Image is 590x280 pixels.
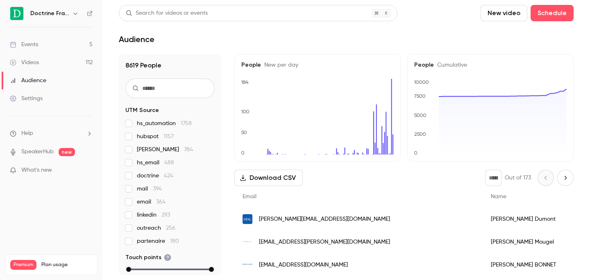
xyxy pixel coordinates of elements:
[241,109,250,114] text: 100
[125,253,171,262] span: Touch points
[137,146,193,154] span: [PERSON_NAME]
[505,174,531,182] p: Out of 173
[434,62,467,68] span: Cumulative
[137,224,175,232] span: outreach
[414,79,429,85] text: 10000
[126,267,131,272] div: min
[261,62,298,68] span: New per day
[243,214,252,224] img: ddg.fr
[243,194,256,199] span: Email
[137,185,162,193] span: mail
[414,131,426,137] text: 2500
[153,186,162,192] span: 394
[241,130,247,135] text: 50
[21,129,33,138] span: Help
[137,159,174,167] span: hs_email
[137,211,170,219] span: linkedin
[10,260,36,270] span: Premium
[163,134,174,139] span: 1157
[125,60,215,70] h1: 8619 People
[209,267,214,272] div: max
[125,106,159,114] span: UTM Source
[10,76,46,85] div: Audience
[243,237,252,247] img: de-pardieu.com
[234,170,303,186] button: Download CSV
[30,9,69,18] h6: Doctrine France
[491,194,506,199] span: Name
[241,61,394,69] h5: People
[414,61,567,69] h5: People
[241,79,249,85] text: 184
[21,166,52,175] span: What's new
[137,237,179,245] span: partenaire
[21,148,54,156] a: SpeakerHub
[181,121,192,126] span: 1758
[137,172,173,180] span: doctrine
[243,260,252,270] img: dexium.fr
[259,261,348,269] span: [EMAIL_ADDRESS][DOMAIN_NAME]
[170,238,179,244] span: 180
[137,198,166,206] span: email
[59,148,75,156] span: new
[414,150,418,156] text: 0
[10,58,39,67] div: Videos
[164,160,174,166] span: 488
[137,119,192,128] span: hs_automation
[10,94,43,103] div: Settings
[126,9,208,18] div: Search for videos or events
[137,132,174,141] span: hubspot
[164,173,173,179] span: 424
[531,5,574,21] button: Schedule
[83,167,93,174] iframe: Noticeable Trigger
[10,129,93,138] li: help-dropdown-opener
[184,147,193,152] span: 784
[557,170,574,186] button: Next page
[241,150,245,156] text: 0
[119,34,154,44] h1: Audience
[414,93,426,99] text: 7500
[161,212,170,218] span: 293
[481,5,527,21] button: New video
[414,112,427,118] text: 5000
[10,40,38,49] div: Events
[166,225,175,231] span: 256
[41,262,92,268] span: Plan usage
[259,215,390,224] span: [PERSON_NAME][EMAIL_ADDRESS][DOMAIN_NAME]
[259,238,390,246] span: [EMAIL_ADDRESS][PERSON_NAME][DOMAIN_NAME]
[156,199,166,205] span: 364
[10,7,23,20] img: Doctrine France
